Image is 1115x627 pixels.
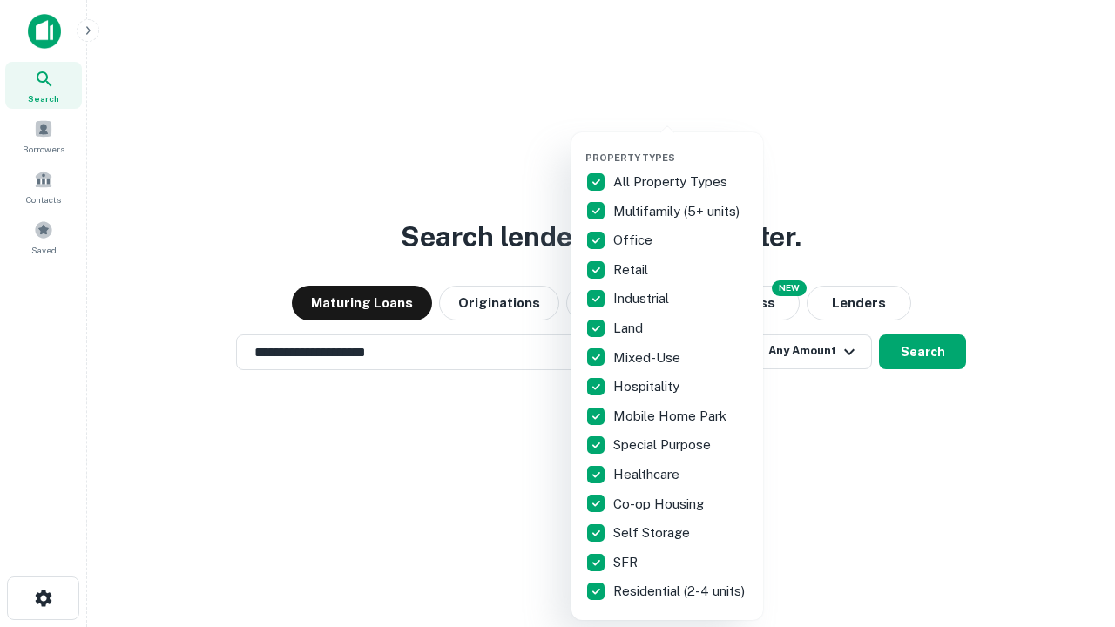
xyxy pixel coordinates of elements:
p: Self Storage [613,522,693,543]
p: SFR [613,552,641,573]
p: Office [613,230,656,251]
p: Healthcare [613,464,683,485]
p: Retail [613,260,652,280]
p: Residential (2-4 units) [613,581,748,602]
p: Mixed-Use [613,347,684,368]
p: All Property Types [613,172,731,192]
p: Hospitality [613,376,683,397]
span: Property Types [585,152,675,163]
p: Mobile Home Park [613,406,730,427]
p: Co-op Housing [613,494,707,515]
p: Land [613,318,646,339]
p: Special Purpose [613,435,714,455]
p: Industrial [613,288,672,309]
iframe: Chat Widget [1028,488,1115,571]
p: Multifamily (5+ units) [613,201,743,222]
